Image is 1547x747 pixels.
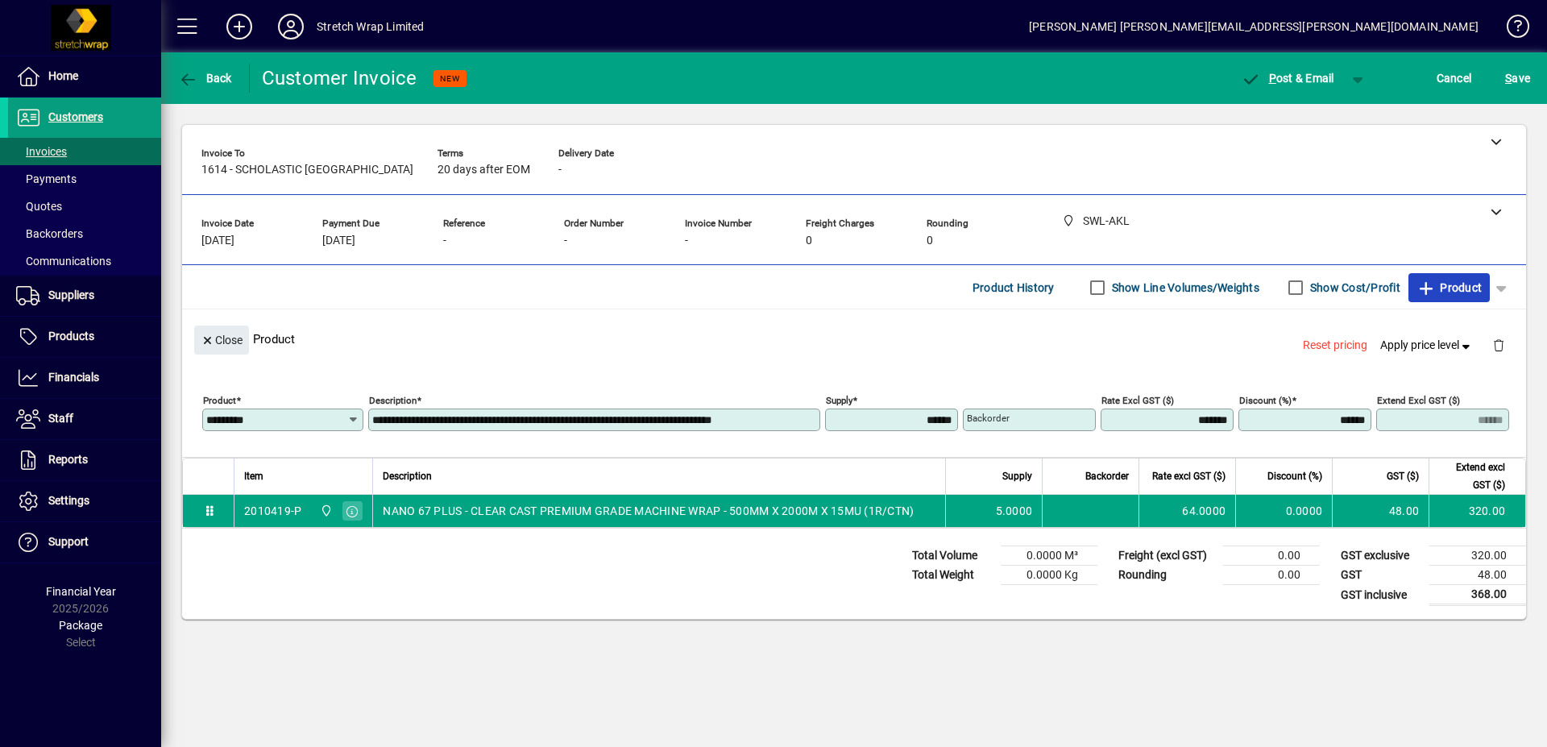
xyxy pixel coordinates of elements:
span: Support [48,535,89,548]
span: Extend excl GST ($) [1439,459,1505,494]
button: Close [194,326,249,355]
td: 48.00 [1429,566,1526,585]
td: Total Weight [904,566,1001,585]
td: 0.0000 M³ [1001,546,1097,566]
button: Post & Email [1233,64,1342,93]
button: Delete [1479,326,1518,364]
a: Reports [8,440,161,480]
a: Quotes [8,193,161,220]
mat-label: Discount (%) [1239,395,1292,406]
button: Save [1501,64,1534,93]
span: 0 [806,234,812,247]
div: Customer Invoice [262,65,417,91]
span: Description [383,467,432,485]
app-page-header-button: Close [190,332,253,347]
td: 0.0000 Kg [1001,566,1097,585]
span: Quotes [16,200,62,213]
span: Financials [48,371,99,384]
mat-label: Description [369,395,417,406]
td: GST exclusive [1333,546,1429,566]
div: [PERSON_NAME] [PERSON_NAME][EMAIL_ADDRESS][PERSON_NAME][DOMAIN_NAME] [1029,14,1479,39]
a: Financials [8,358,161,398]
span: P [1269,72,1276,85]
span: Settings [48,494,89,507]
mat-label: Extend excl GST ($) [1377,395,1460,406]
td: 320.00 [1429,495,1525,527]
span: Suppliers [48,288,94,301]
span: Home [48,69,78,82]
span: - [558,164,562,176]
span: 20 days after EOM [438,164,530,176]
app-page-header-button: Back [161,64,250,93]
td: 48.00 [1332,495,1429,527]
span: NANO 67 PLUS - CLEAR CAST PREMIUM GRADE MACHINE WRAP - 500MM X 2000M X 15MU (1R/CTN) [383,503,914,519]
td: 0.0000 [1235,495,1332,527]
button: Cancel [1433,64,1476,93]
button: Profile [265,12,317,41]
mat-label: Supply [826,395,852,406]
td: 0.00 [1223,566,1320,585]
button: Add [214,12,265,41]
span: [DATE] [201,234,234,247]
td: Freight (excl GST) [1110,546,1223,566]
span: NEW [440,73,460,84]
button: Back [174,64,236,93]
span: Apply price level [1380,337,1474,354]
span: Product History [973,275,1055,301]
div: 64.0000 [1149,503,1226,519]
app-page-header-button: Delete [1479,338,1518,352]
span: Supply [1002,467,1032,485]
td: Total Volume [904,546,1001,566]
span: Item [244,467,263,485]
span: Staff [48,412,73,425]
span: - [685,234,688,247]
a: Invoices [8,138,161,165]
button: Product [1408,273,1490,302]
td: GST [1333,566,1429,585]
span: Product [1416,275,1482,301]
span: Back [178,72,232,85]
span: Package [59,619,102,632]
a: Payments [8,165,161,193]
div: Stretch Wrap Limited [317,14,425,39]
td: 0.00 [1223,546,1320,566]
span: Discount (%) [1267,467,1322,485]
span: Products [48,330,94,342]
td: GST inclusive [1333,585,1429,605]
a: Knowledge Base [1495,3,1527,56]
td: Rounding [1110,566,1223,585]
mat-label: Product [203,395,236,406]
a: Communications [8,247,161,275]
a: Settings [8,481,161,521]
td: 368.00 [1429,585,1526,605]
a: Support [8,522,161,562]
button: Apply price level [1374,331,1480,360]
mat-label: Rate excl GST ($) [1101,395,1174,406]
span: Payments [16,172,77,185]
a: Backorders [8,220,161,247]
span: S [1505,72,1512,85]
span: Close [201,327,243,354]
a: Suppliers [8,276,161,316]
span: - [443,234,446,247]
span: Rate excl GST ($) [1152,467,1226,485]
button: Product History [966,273,1061,302]
span: ost & Email [1241,72,1334,85]
span: Communications [16,255,111,268]
span: [DATE] [322,234,355,247]
span: Customers [48,110,103,123]
div: 2010419-P [244,503,301,519]
span: Reset pricing [1303,337,1367,354]
button: Reset pricing [1296,331,1374,360]
span: ave [1505,65,1530,91]
div: Product [182,309,1526,368]
span: 0 [927,234,933,247]
span: Financial Year [46,585,116,598]
span: Backorder [1085,467,1129,485]
span: Invoices [16,145,67,158]
span: Reports [48,453,88,466]
span: SWL-AKL [316,502,334,520]
a: Products [8,317,161,357]
span: - [564,234,567,247]
span: Cancel [1437,65,1472,91]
